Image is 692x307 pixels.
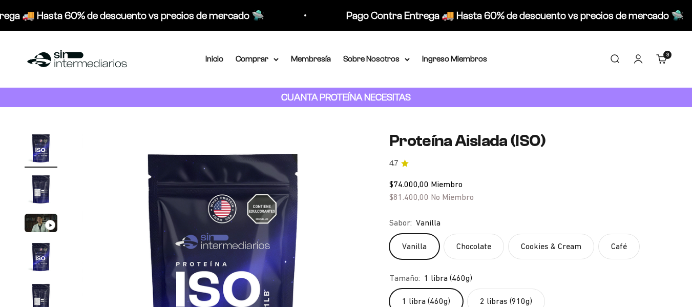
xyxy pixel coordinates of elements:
[291,54,331,63] a: Membresía
[424,272,472,285] span: 1 libra (460g)
[281,92,411,103] strong: CUANTA PROTEÍNA NECESITAS
[345,7,683,24] p: Pago Contra Entrega 🚚 Hasta 60% de descuento vs precios de mercado 🛸
[389,158,667,169] a: 4.74.7 de 5.0 estrellas
[25,173,57,209] button: Ir al artículo 2
[205,54,223,63] a: Inicio
[236,52,279,66] summary: Comprar
[25,132,57,168] button: Ir al artículo 1
[389,216,412,230] legend: Sabor:
[389,272,420,285] legend: Tamaño:
[25,173,57,206] img: Proteína Aislada (ISO)
[389,132,667,150] h1: Proteína Aislada (ISO)
[431,192,474,201] span: No Miembro
[25,132,57,165] img: Proteína Aislada (ISO)
[25,214,57,235] button: Ir al artículo 3
[389,179,429,189] span: $74.000,00
[666,52,669,57] span: 3
[25,240,57,276] button: Ir al artículo 4
[343,52,410,66] summary: Sobre Nosotros
[389,158,398,169] span: 4.7
[431,179,463,189] span: Miembro
[416,216,441,230] span: Vanilla
[389,192,429,201] span: $81.400,00
[25,240,57,273] img: Proteína Aislada (ISO)
[422,54,487,63] a: Ingreso Miembros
